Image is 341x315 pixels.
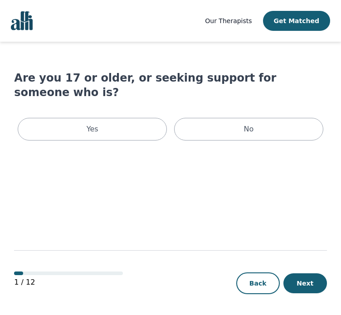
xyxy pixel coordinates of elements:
[11,11,33,30] img: alli logo
[14,277,123,288] p: 1 / 12
[236,272,280,294] button: Back
[263,11,330,31] button: Get Matched
[244,124,253,135] p: No
[205,17,252,24] span: Our Therapists
[283,273,327,293] button: Next
[87,124,98,135] p: Yes
[14,71,326,100] h1: Are you 17 or older, or seeking support for someone who is?
[205,15,252,26] a: Our Therapists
